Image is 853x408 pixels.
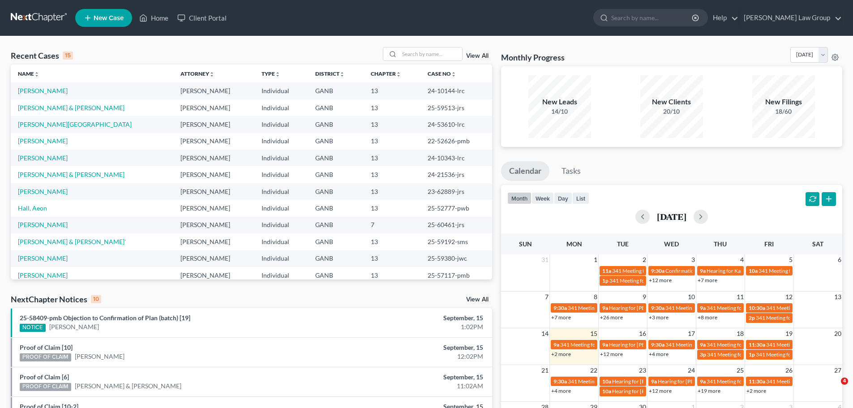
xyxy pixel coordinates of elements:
[364,267,420,283] td: 13
[364,217,420,233] td: 7
[700,305,706,311] span: 9a
[553,341,559,348] span: 9a
[687,328,696,339] span: 17
[308,150,364,166] td: GANB
[823,378,844,399] iframe: Intercom live chat
[553,378,567,385] span: 9:30a
[833,365,842,376] span: 27
[612,267,693,274] span: 341 Meeting for [PERSON_NAME]
[11,294,101,305] div: NextChapter Notices
[18,120,132,128] a: [PERSON_NAME][GEOGRAPHIC_DATA]
[551,314,571,321] a: +7 more
[308,200,364,216] td: GANB
[600,351,623,357] a: +12 more
[254,183,308,200] td: Individual
[308,116,364,133] td: GANB
[364,133,420,150] td: 13
[420,217,492,233] td: 25-60461-jrs
[364,250,420,267] td: 13
[420,116,492,133] td: 24-53610-lrc
[638,328,647,339] span: 16
[664,240,679,248] span: Wed
[687,292,696,302] span: 10
[572,192,589,204] button: list
[602,267,611,274] span: 11a
[364,200,420,216] td: 13
[420,166,492,183] td: 24-21536-jrs
[173,116,254,133] td: [PERSON_NAME]
[788,254,793,265] span: 5
[364,116,420,133] td: 13
[602,305,608,311] span: 9a
[746,387,766,394] a: +2 more
[20,383,71,391] div: PROOF OF CLAIM
[173,267,254,283] td: [PERSON_NAME]
[640,97,703,107] div: New Clients
[749,378,765,385] span: 11:30a
[254,233,308,250] td: Individual
[173,82,254,99] td: [PERSON_NAME]
[254,267,308,283] td: Individual
[589,365,598,376] span: 22
[602,341,608,348] span: 9a
[566,240,582,248] span: Mon
[254,200,308,216] td: Individual
[612,378,682,385] span: Hearing for [PERSON_NAME]
[600,314,623,321] a: +26 more
[766,378,847,385] span: 341 Meeting for [PERSON_NAME]
[254,150,308,166] td: Individual
[736,365,745,376] span: 25
[812,240,823,248] span: Sat
[209,72,214,77] i: unfold_more
[554,192,572,204] button: day
[396,72,401,77] i: unfold_more
[749,267,758,274] span: 10a
[428,70,456,77] a: Case Nounfold_more
[651,378,657,385] span: 9a
[364,166,420,183] td: 13
[736,292,745,302] span: 11
[649,351,669,357] a: +4 more
[18,271,68,279] a: [PERSON_NAME]
[308,217,364,233] td: GANB
[254,116,308,133] td: Individual
[640,107,703,116] div: 20/10
[254,82,308,99] td: Individual
[11,50,73,61] div: Recent Cases
[749,314,755,321] span: 2p
[532,192,554,204] button: week
[784,328,793,339] span: 19
[49,322,99,331] a: [PERSON_NAME]
[658,378,728,385] span: Hearing for [PERSON_NAME]
[364,233,420,250] td: 13
[602,277,609,284] span: 1p
[707,351,788,358] span: 341 Meeting for [PERSON_NAME]
[593,254,598,265] span: 1
[339,72,345,77] i: unfold_more
[708,10,738,26] a: Help
[308,267,364,283] td: GANB
[649,387,672,394] a: +12 more
[18,87,68,94] a: [PERSON_NAME]
[371,70,401,77] a: Chapterunfold_more
[611,9,693,26] input: Search by name...
[714,240,727,248] span: Thu
[466,296,489,303] a: View All
[173,10,231,26] a: Client Portal
[507,192,532,204] button: month
[642,292,647,302] span: 9
[784,292,793,302] span: 12
[593,292,598,302] span: 8
[20,373,69,381] a: Proof of Claim [6]
[665,305,746,311] span: 341 Meeting for [PERSON_NAME]
[602,388,611,395] span: 10a
[261,70,280,77] a: Typeunfold_more
[173,217,254,233] td: [PERSON_NAME]
[766,341,847,348] span: 341 Meeting for [PERSON_NAME]
[334,343,483,352] div: September, 15
[657,212,686,221] h2: [DATE]
[420,82,492,99] td: 24-10144-lrc
[528,97,591,107] div: New Leads
[602,378,611,385] span: 10a
[420,200,492,216] td: 25-52777-pwb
